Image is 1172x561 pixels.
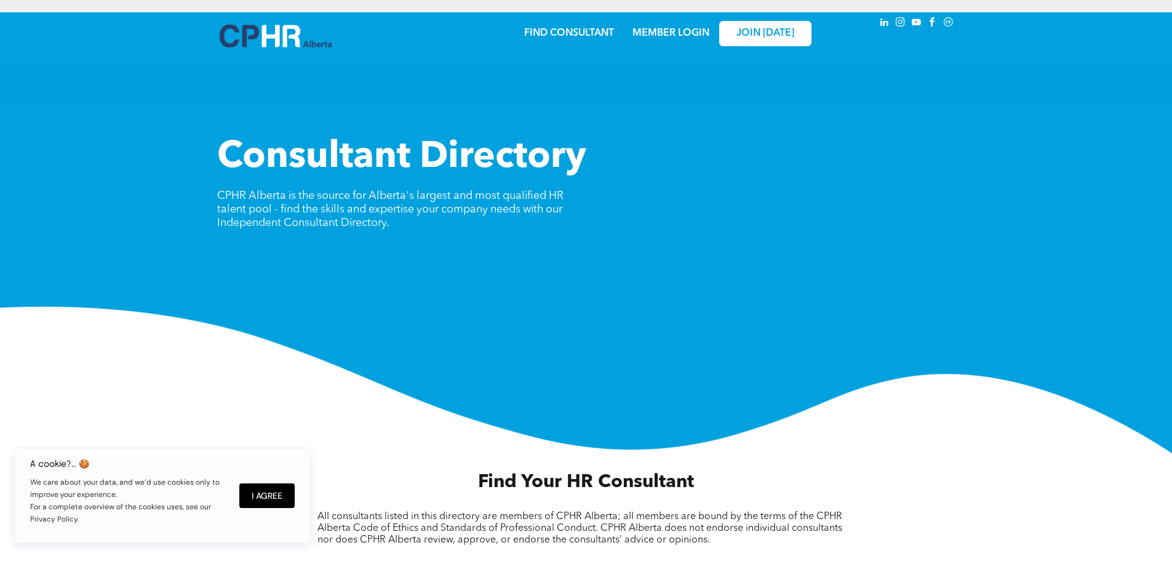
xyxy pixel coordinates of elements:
a: JOIN [DATE] [719,21,811,46]
h6: A cookie?.. 🍪 [30,459,227,469]
span: CPHR Alberta is the source for Alberta's largest and most qualified HR talent pool - find the ski... [217,190,564,228]
a: instagram [894,15,907,32]
span: All consultants listed in this directory are members of CPHR Alberta; all members are bound by th... [317,512,842,545]
a: MEMBER LOGIN [632,28,709,38]
a: Social network [942,15,955,32]
span: Find Your HR Consultant [478,473,694,491]
a: FIND CONSULTANT [524,28,614,38]
img: A blue and white logo for cp alberta [220,25,332,47]
a: linkedin [878,15,891,32]
a: youtube [910,15,923,32]
button: I Agree [239,483,295,508]
span: Consultant Directory [217,139,586,176]
span: JOIN [DATE] [736,28,794,39]
a: facebook [926,15,939,32]
p: We care about your data, and we’d use cookies only to improve your experience. For a complete ove... [30,476,227,525]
